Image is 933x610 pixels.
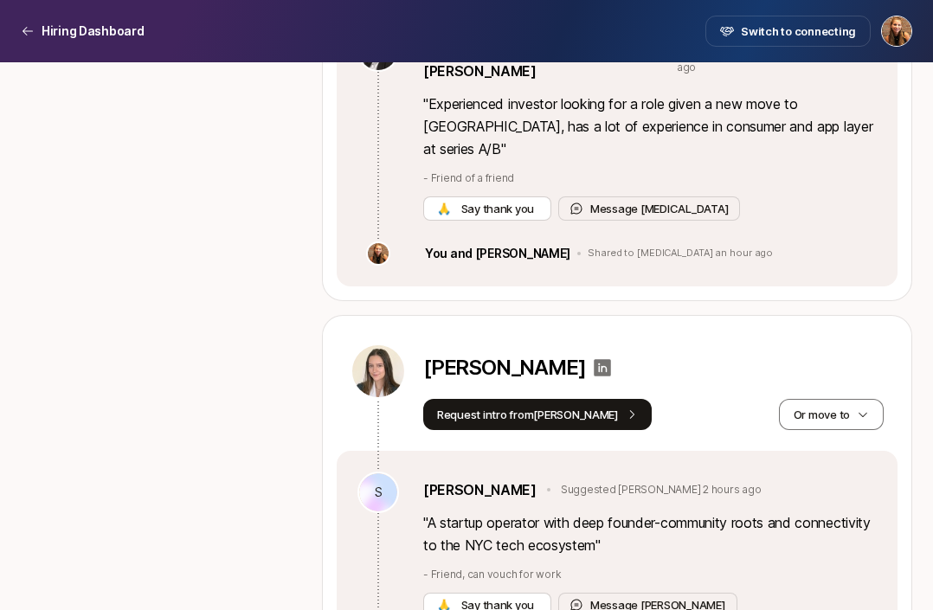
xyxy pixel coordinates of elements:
button: Or move to [779,399,884,430]
span: 🙏 [437,200,451,217]
p: Hiring Dashboard [42,21,145,42]
button: 🙏 Say thank you [423,196,551,221]
img: c777a5ab_2847_4677_84ce_f0fc07219358.jpg [368,243,389,264]
img: Katie Reiner [882,16,911,46]
p: You and [PERSON_NAME] [425,243,570,264]
button: Katie Reiner [881,16,912,47]
button: Message [MEDICAL_DATA] [558,196,740,221]
p: Shared to [MEDICAL_DATA] an hour ago [588,247,773,260]
p: " Experienced investor looking for a role given a new move to [GEOGRAPHIC_DATA], has a lot of exp... [423,93,877,160]
p: - Friend of a friend [423,170,877,186]
p: S [375,482,383,503]
a: [PERSON_NAME] [423,478,537,501]
p: Suggested [PERSON_NAME] 2 hours ago [561,482,762,498]
p: " A startup operator with deep founder-community roots and connectivity to the NYC tech ecosystem " [423,511,877,556]
p: - Friend, can vouch for work [423,567,877,582]
button: Switch to connecting [705,16,871,47]
span: Say thank you [458,200,537,217]
span: Switch to connecting [741,22,856,40]
img: cd64f677_c4ce_40eb_b1a2_56856f24c020.jpg [352,345,404,397]
p: [PERSON_NAME] [423,356,585,380]
button: Request intro from[PERSON_NAME] [423,399,652,430]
